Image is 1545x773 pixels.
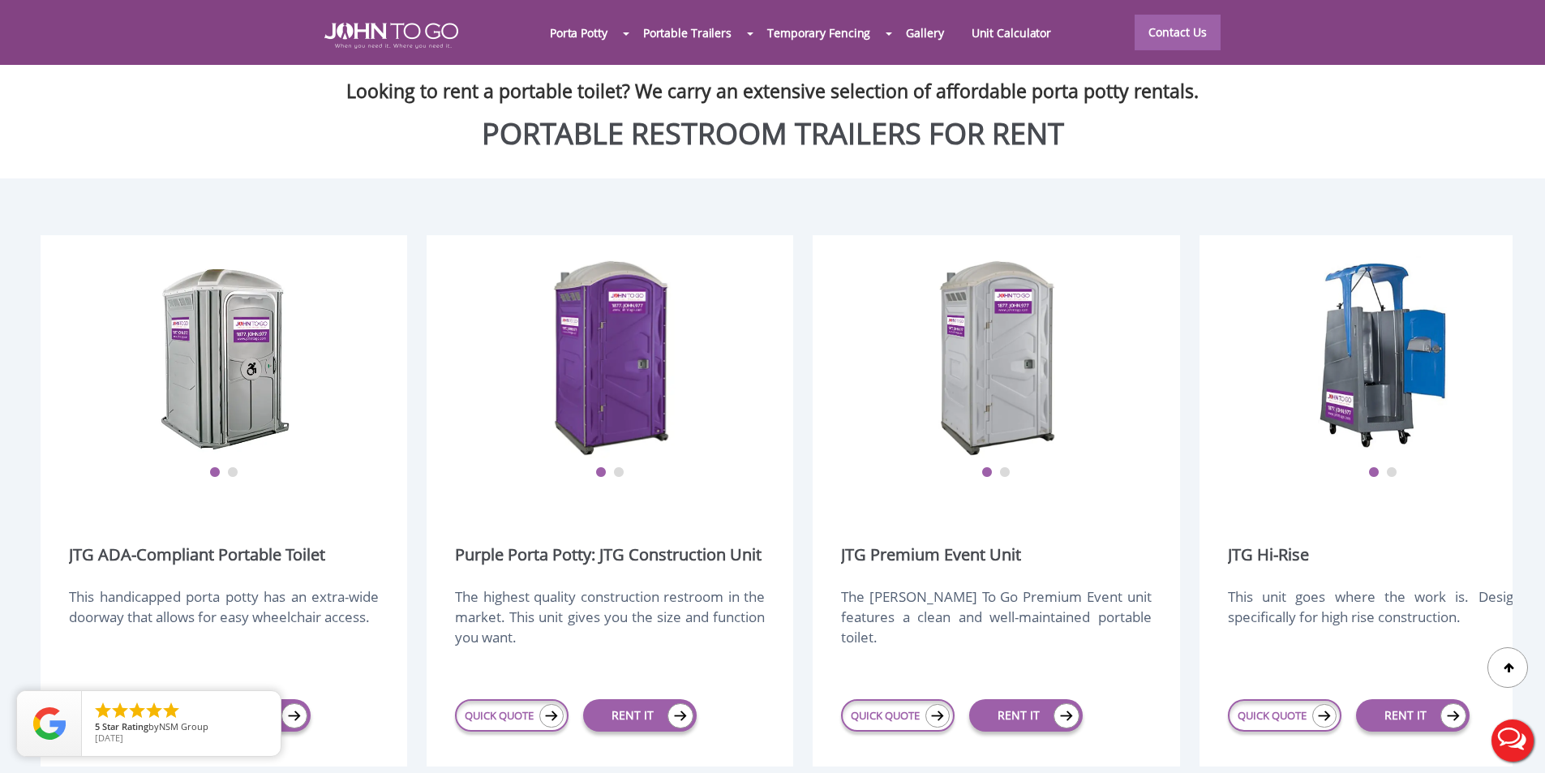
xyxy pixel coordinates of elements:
li:  [127,701,147,720]
img: Review Rating [33,707,66,740]
li:  [161,701,181,720]
span: by [95,722,268,733]
span: 5 [95,720,100,732]
li:  [93,701,113,720]
span: [DATE] [95,732,123,744]
span: NSM Group [159,720,208,732]
li:  [144,701,164,720]
li:  [110,701,130,720]
button: Live Chat [1480,708,1545,773]
span: Star Rating [102,720,148,732]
